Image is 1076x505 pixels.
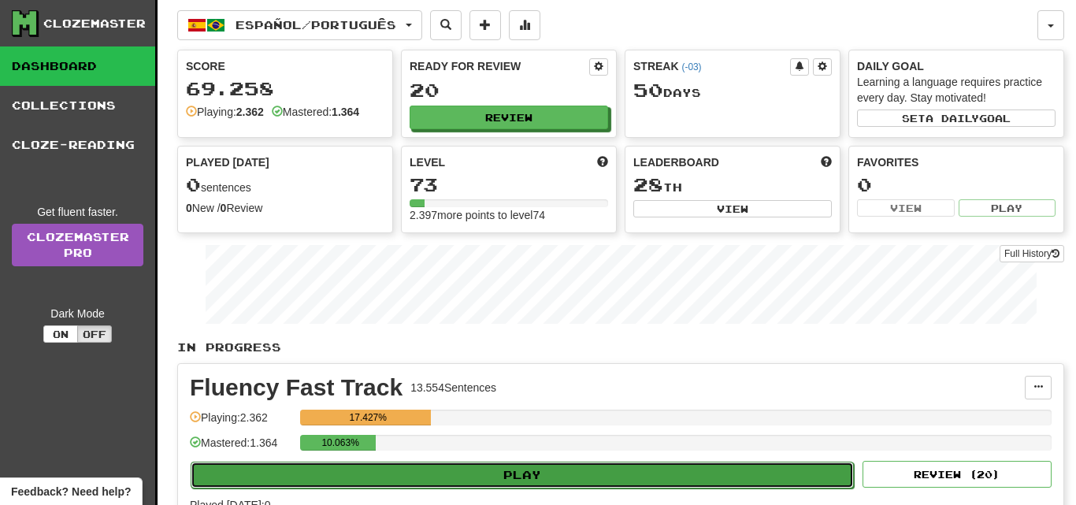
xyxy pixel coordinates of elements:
div: 2.397 more points to level 74 [410,207,608,223]
button: Search sentences [430,10,462,40]
div: Ready for Review [410,58,589,74]
div: sentences [186,175,384,195]
div: Favorites [857,154,1056,170]
strong: 0 [221,202,227,214]
p: In Progress [177,340,1064,355]
div: 73 [410,175,608,195]
div: Dark Mode [12,306,143,321]
button: Seta dailygoal [857,110,1056,127]
strong: 2.362 [236,106,264,118]
span: Score more points to level up [597,154,608,170]
button: Play [191,462,854,488]
div: Mastered: [272,104,359,120]
span: Español / Português [236,18,396,32]
span: Open feedback widget [11,484,131,499]
div: 0 [857,175,1056,195]
button: View [857,199,955,217]
button: View [633,200,832,217]
span: Leaderboard [633,154,719,170]
a: ClozemasterPro [12,224,143,266]
button: Review [410,106,608,129]
div: Fluency Fast Track [190,376,403,399]
span: 50 [633,79,663,101]
button: More stats [509,10,540,40]
span: 0 [186,173,201,195]
div: 17.427% [305,410,431,425]
div: Clozemaster [43,16,146,32]
div: Get fluent faster. [12,204,143,220]
div: 20 [410,80,608,100]
button: Español/Português [177,10,422,40]
span: Level [410,154,445,170]
span: This week in points, UTC [821,154,832,170]
button: Play [959,199,1056,217]
span: a daily [926,113,979,124]
strong: 1.364 [332,106,359,118]
div: 69.258 [186,79,384,98]
div: Daily Goal [857,58,1056,74]
div: Learning a language requires practice every day. Stay motivated! [857,74,1056,106]
span: 28 [633,173,663,195]
div: th [633,175,832,195]
div: 13.554 Sentences [410,380,496,395]
div: Playing: 2.362 [190,410,292,436]
div: Day s [633,80,832,101]
span: Played [DATE] [186,154,269,170]
div: New / Review [186,200,384,216]
button: Review (20) [863,461,1052,488]
button: Add sentence to collection [469,10,501,40]
div: Score [186,58,384,74]
div: Streak [633,58,790,74]
button: Off [77,325,112,343]
div: Playing: [186,104,264,120]
div: 10.063% [305,435,376,451]
strong: 0 [186,202,192,214]
div: Mastered: 1.364 [190,435,292,461]
a: (-03) [681,61,701,72]
button: Full History [1000,245,1064,262]
button: On [43,325,78,343]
